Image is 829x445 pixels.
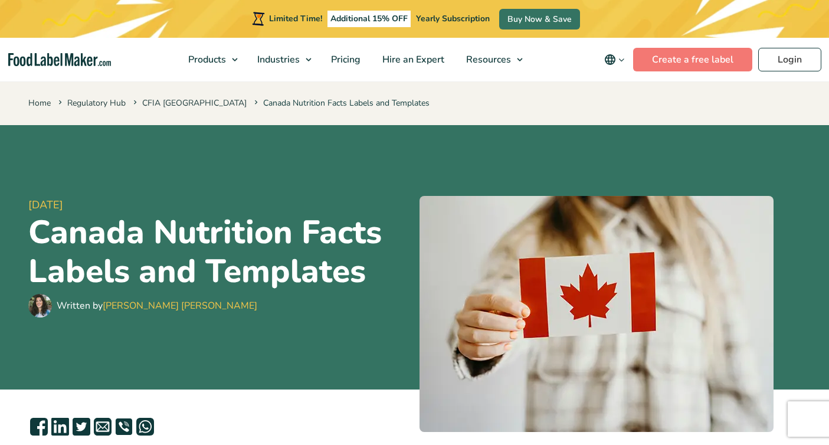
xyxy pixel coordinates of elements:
[178,38,244,81] a: Products
[633,48,752,71] a: Create a free label
[758,48,821,71] a: Login
[416,13,490,24] span: Yearly Subscription
[57,299,257,313] div: Written by
[247,38,317,81] a: Industries
[28,294,52,318] img: Maria Abi Hanna - Food Label Maker
[254,53,301,66] span: Industries
[142,97,247,109] a: CFIA [GEOGRAPHIC_DATA]
[320,38,369,81] a: Pricing
[327,53,362,66] span: Pricing
[372,38,453,81] a: Hire an Expert
[252,97,430,109] span: Canada Nutrition Facts Labels and Templates
[67,97,126,109] a: Regulatory Hub
[327,11,411,27] span: Additional 15% OFF
[103,299,257,312] a: [PERSON_NAME] [PERSON_NAME]
[499,9,580,30] a: Buy Now & Save
[456,38,529,81] a: Resources
[28,213,410,291] h1: Canada Nutrition Facts Labels and Templates
[185,53,227,66] span: Products
[28,197,410,213] span: [DATE]
[28,97,51,109] a: Home
[379,53,445,66] span: Hire an Expert
[269,13,322,24] span: Limited Time!
[463,53,512,66] span: Resources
